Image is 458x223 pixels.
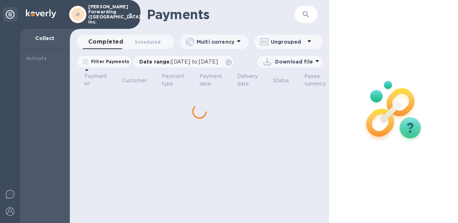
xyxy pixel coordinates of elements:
img: Logo [26,9,56,18]
p: Payment date [199,73,222,88]
b: JI [76,12,80,17]
span: Completed [88,37,123,47]
span: Delivery date [237,73,267,88]
p: Delivery date [237,73,258,88]
p: Payment № [84,73,107,88]
span: Customer [122,77,156,84]
p: Date range : [139,58,221,65]
p: Collect [26,35,64,42]
p: [PERSON_NAME] Forwarding ([GEOGRAPHIC_DATA]), Inc. [88,4,124,25]
p: Payee currency [304,73,326,88]
span: Payment № [84,73,116,88]
div: Unpin categories [3,7,17,22]
p: Status [273,77,289,84]
p: Filter Payments [88,58,129,65]
h1: Payments [147,7,295,22]
span: Status [273,77,298,84]
div: Date range:[DATE] to [DATE] [134,56,233,67]
span: [DATE] to [DATE] [171,59,218,65]
p: Ungrouped [271,38,305,45]
p: Multi currency [197,38,234,45]
p: Customer [122,77,147,84]
p: Download file [275,58,313,65]
span: Scheduled [135,38,161,46]
span: Payment date [199,73,232,88]
p: Payment type [162,73,184,88]
span: Payee currency [304,73,335,88]
span: Payment type [162,73,194,88]
b: Activate [26,56,47,61]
